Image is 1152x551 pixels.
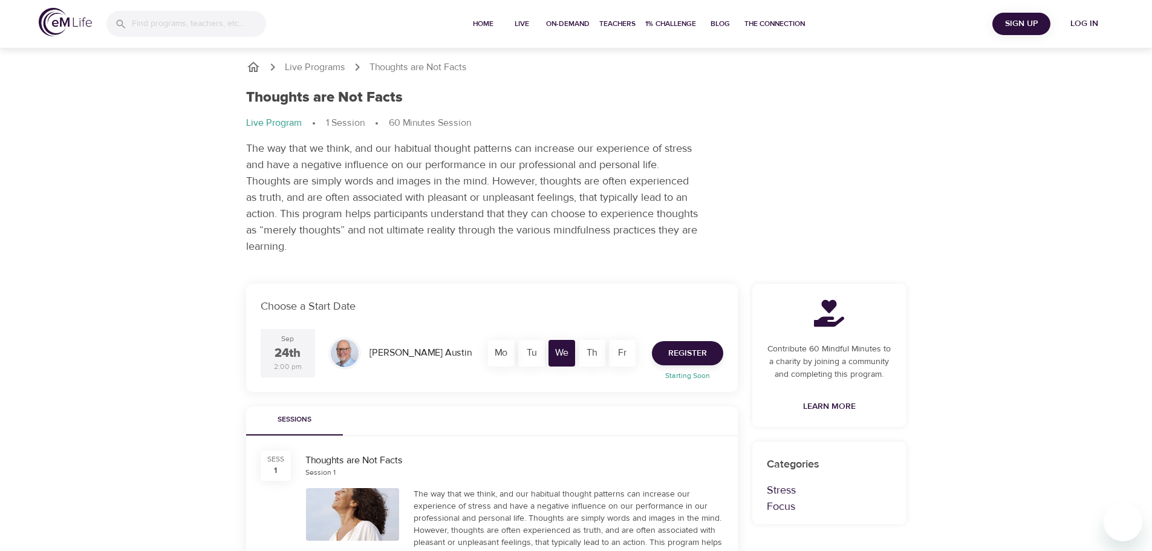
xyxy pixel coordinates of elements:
div: 24th [275,345,301,362]
p: Choose a Start Date [261,298,723,315]
button: Register [652,341,723,365]
input: Find programs, teachers, etc... [132,11,266,37]
div: Session 1 [305,468,336,478]
div: Th [579,340,605,367]
span: 1% Challenge [645,18,696,30]
div: Sep [281,334,294,344]
h1: Thoughts are Not Facts [246,89,403,106]
span: Blog [706,18,735,30]
p: Thoughts are Not Facts [369,60,467,74]
iframe: Button to launch messaging window [1104,503,1142,541]
a: Live Programs [285,60,345,74]
div: SESS [267,454,284,465]
div: Tu [518,340,545,367]
span: Live [507,18,536,30]
p: The way that we think, and our habitual thought patterns can increase our experience of stress an... [246,140,700,255]
span: Teachers [599,18,636,30]
img: logo [39,8,92,36]
nav: breadcrumb [246,60,906,74]
p: Starting Soon [645,370,731,381]
p: Live Program [246,116,302,130]
div: We [548,340,575,367]
nav: breadcrumb [246,116,906,131]
span: Register [668,346,707,361]
p: Contribute 60 Mindful Minutes to a charity by joining a community and completing this program. [767,343,892,381]
div: Fr [609,340,636,367]
div: 1 [274,465,277,477]
span: Log in [1060,16,1108,31]
button: Sign Up [992,13,1050,35]
div: [PERSON_NAME] Austin [365,341,477,365]
p: 1 Session [326,116,365,130]
span: The Connection [744,18,805,30]
div: Thoughts are Not Facts [305,454,723,468]
div: 2:00 pm [274,362,302,372]
a: Learn More [798,396,861,418]
div: Mo [488,340,515,367]
span: Sessions [253,414,336,426]
p: Stress [767,482,892,498]
span: Learn More [803,399,856,414]
button: Log in [1055,13,1113,35]
p: Categories [767,456,892,472]
span: On-Demand [546,18,590,30]
p: 60 Minutes Session [389,116,471,130]
span: Sign Up [997,16,1046,31]
p: Focus [767,498,892,515]
span: Home [469,18,498,30]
